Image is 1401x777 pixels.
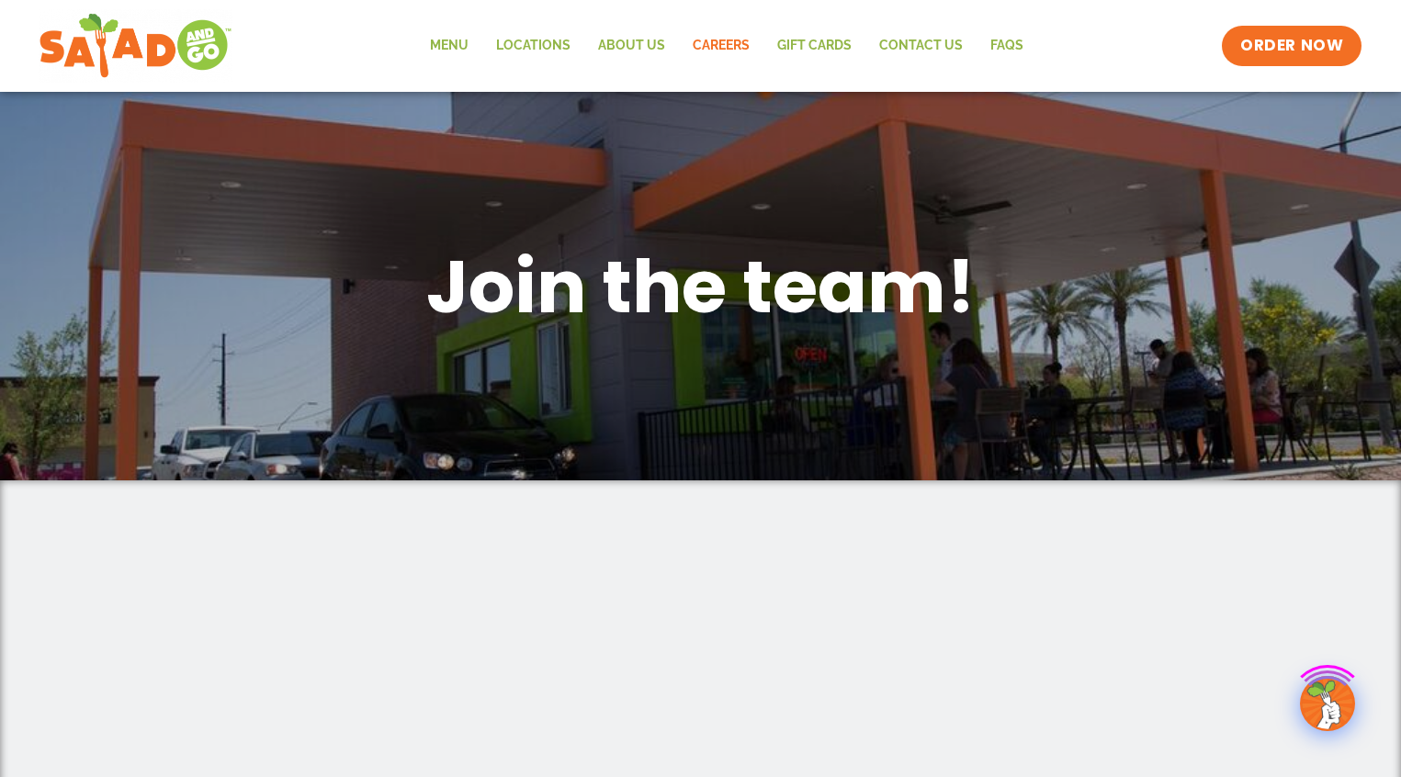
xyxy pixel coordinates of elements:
[977,25,1037,67] a: FAQs
[223,239,1179,334] h1: Join the team!
[865,25,977,67] a: Contact Us
[1240,35,1343,57] span: ORDER NOW
[39,9,232,83] img: new-SAG-logo-768×292
[584,25,679,67] a: About Us
[1222,26,1361,66] a: ORDER NOW
[679,25,763,67] a: Careers
[482,25,584,67] a: Locations
[763,25,865,67] a: GIFT CARDS
[416,25,1037,67] nav: Menu
[416,25,482,67] a: Menu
